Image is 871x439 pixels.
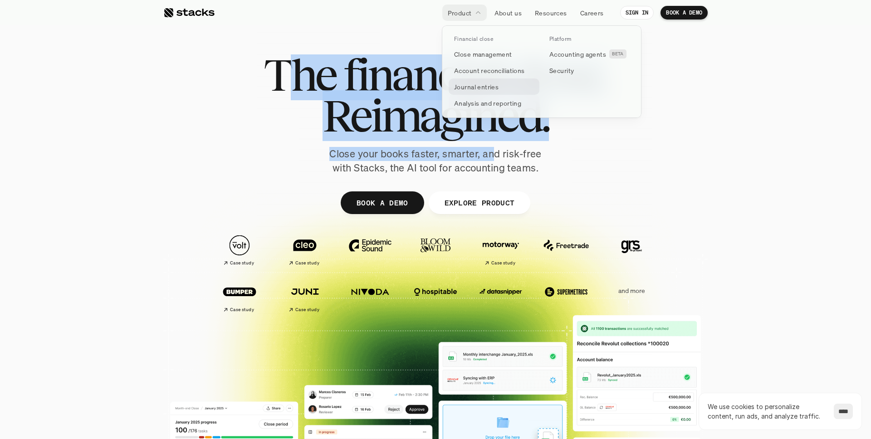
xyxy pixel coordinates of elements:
span: The [264,54,336,95]
a: SIGN IN [620,6,654,20]
p: Close your books faster, smarter, and risk-free with Stacks, the AI tool for accounting teams. [322,147,549,175]
p: EXPLORE PRODUCT [444,196,514,209]
p: Journal entries [454,82,499,92]
p: Resources [535,8,567,18]
a: BOOK A DEMO [661,6,708,20]
p: Account reconciliations [454,66,525,75]
p: We use cookies to personalize content, run ads, and analyze traffic. [708,402,825,421]
a: About us [489,5,527,21]
a: Case study [473,230,529,270]
a: Case study [211,230,268,270]
p: Product [448,8,472,18]
a: Resources [529,5,573,21]
p: Analysis and reporting [454,98,521,108]
p: Security [549,66,574,75]
a: Accounting agentsBETA [544,46,635,62]
p: Close management [454,49,512,59]
p: and more [603,287,660,295]
p: SIGN IN [626,10,649,16]
p: Accounting agents [549,49,606,59]
h2: Case study [230,307,254,312]
h2: Case study [295,307,319,312]
p: Financial close [454,36,493,42]
p: BOOK A DEMO [357,196,408,209]
h2: Case study [230,260,254,266]
a: Security [544,62,635,78]
p: About us [494,8,522,18]
p: BOOK A DEMO [666,10,702,16]
a: Case study [277,230,333,270]
h2: BETA [612,51,624,57]
a: EXPLORE PRODUCT [428,191,530,214]
a: Careers [575,5,609,21]
span: financial [343,54,500,95]
a: Journal entries [449,78,539,95]
a: Analysis and reporting [449,95,539,111]
a: Account reconciliations [449,62,539,78]
a: BOOK A DEMO [341,191,424,214]
h2: Case study [295,260,319,266]
span: Reimagined. [323,95,549,136]
h2: Case study [491,260,515,266]
a: Case study [277,277,333,316]
p: Platform [549,36,572,42]
a: Close management [449,46,539,62]
a: Case study [211,277,268,316]
a: Privacy Policy [107,210,147,216]
p: Careers [580,8,604,18]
